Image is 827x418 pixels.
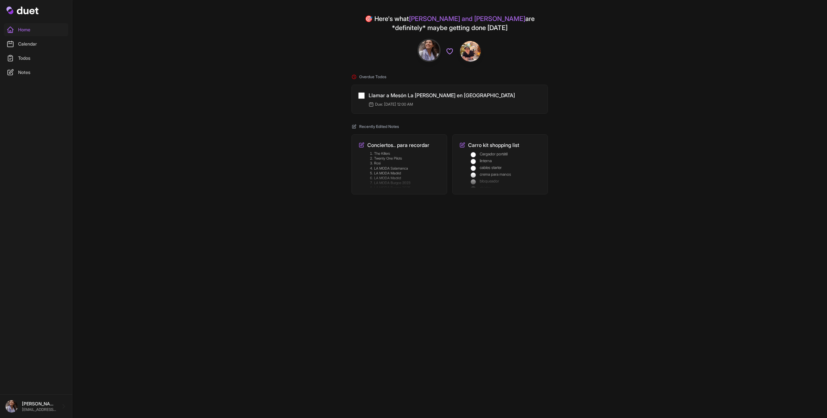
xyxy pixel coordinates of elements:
li: Cargador portátil [471,152,541,157]
h2: Recently Edited Notes [351,124,548,129]
a: Todos [4,52,68,65]
li: Rosi [370,161,440,165]
li: LA MODA Salamanca [370,166,440,171]
a: Llamar a Mesón La [PERSON_NAME] en [GEOGRAPHIC_DATA] [369,92,515,99]
li: LA MODA Madrid [370,171,440,175]
li: linterna [471,158,541,164]
p: [PERSON_NAME] [22,401,57,407]
h2: Overdue Todos [351,74,548,79]
a: Calendar [4,37,68,50]
a: Notes [4,66,68,79]
img: IMG_0065.jpeg [460,41,481,62]
span: [PERSON_NAME] and [PERSON_NAME] [409,15,525,23]
li: crema para manos [471,172,541,177]
h3: Conciertos.. para recordar [367,141,429,149]
li: Twenty One Pilots [370,156,440,161]
li: cables starter [471,165,541,171]
img: IMG_7956.png [5,400,18,413]
p: [EMAIL_ADDRESS][DOMAIN_NAME] [22,407,57,412]
a: Edit Conciertos.. para recordar [358,141,440,188]
a: Edit Carro kit shopping list [459,141,541,188]
h4: 🎯 Here's what are *definitely* maybe getting done [DATE] [351,14,548,32]
h3: Carro kit shopping list [468,141,519,149]
span: Due: [DATE] 12:00 AM [369,102,413,107]
a: Home [4,23,68,36]
a: [PERSON_NAME] [EMAIL_ADDRESS][DOMAIN_NAME] [5,400,67,413]
li: The Killers [370,152,440,156]
img: IMG_7956.png [419,40,439,61]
